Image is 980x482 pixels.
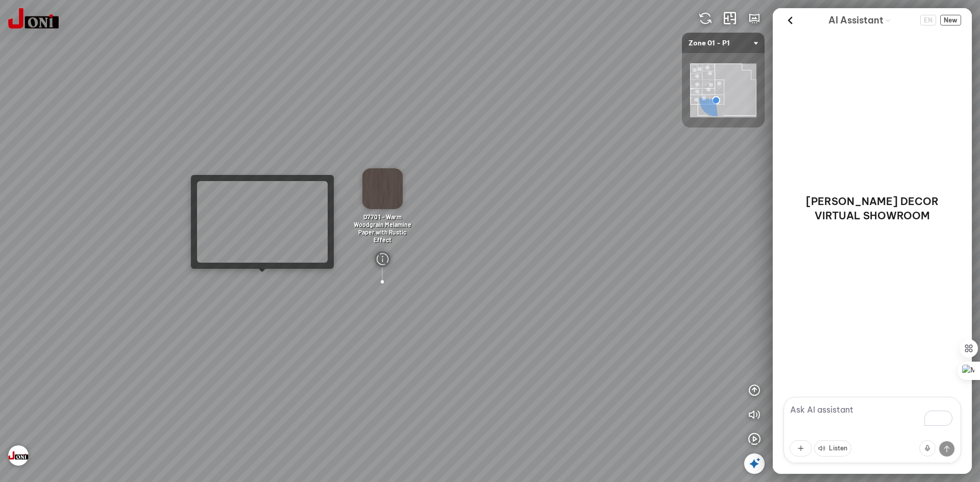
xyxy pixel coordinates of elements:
p: [PERSON_NAME] DECOR VIRTUAL SHOWROOM [785,194,960,223]
span: D7701 - Warm Woodgrain Melamine Paper with Rustic Effect [354,213,411,243]
img: joni_WA4YW3LARTUE.jpg [8,445,29,466]
img: logo [8,8,59,29]
span: Zone 01 - P1 [689,33,758,53]
span: EN [920,15,936,26]
img: MB_Showroom_Jon_NNV4JKGHUD6.png [690,64,756,118]
img: icon_informatio_KCAMWAH6RHF3.svg [374,251,390,267]
span: AI Assistant [828,13,884,28]
div: AI Guide options [828,12,892,28]
img: D7701_GPCTJJNEV7G3_thumbnail.jpg [362,168,403,209]
button: Change language [920,15,936,26]
button: Listen [814,440,851,456]
textarea: To enrich screen reader interactions, please activate Accessibility in Grammarly extension settings [783,397,961,463]
button: New Chat [940,15,961,26]
span: New [940,15,961,26]
img: logo [699,12,712,24]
